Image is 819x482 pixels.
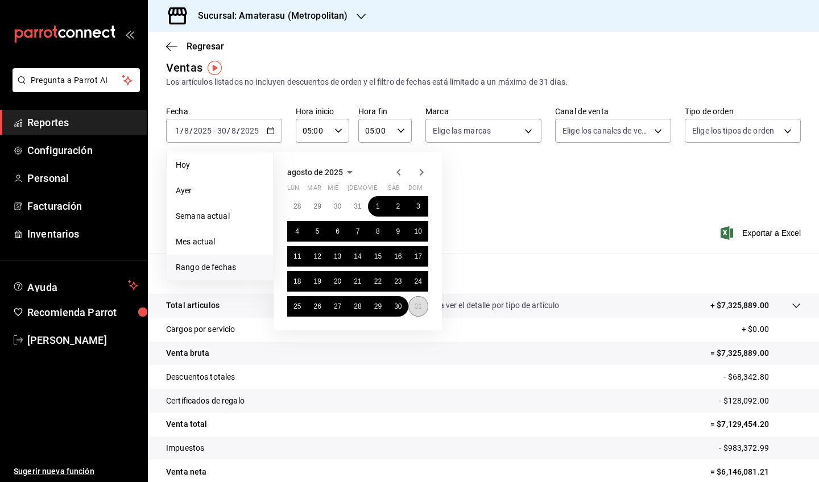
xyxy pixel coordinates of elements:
button: 17 de agosto de 2025 [408,246,428,267]
abbr: 30 de julio de 2025 [334,202,341,210]
button: 14 de agosto de 2025 [348,246,367,267]
label: Fecha [166,107,282,115]
button: 13 de agosto de 2025 [328,246,348,267]
label: Hora inicio [296,107,349,115]
abbr: 28 de agosto de 2025 [354,302,361,310]
button: 10 de agosto de 2025 [408,221,428,242]
abbr: 20 de agosto de 2025 [334,277,341,285]
abbr: 1 de agosto de 2025 [376,202,380,210]
abbr: sábado [388,184,400,196]
span: Mes actual [176,236,264,248]
p: = $7,129,454.20 [710,418,801,430]
button: 4 de agosto de 2025 [287,221,307,242]
abbr: 26 de agosto de 2025 [313,302,321,310]
abbr: 19 de agosto de 2025 [313,277,321,285]
abbr: 9 de agosto de 2025 [396,227,400,235]
span: Elige los tipos de orden [692,125,774,136]
button: 1 de agosto de 2025 [368,196,388,217]
h3: Sucursal: Amaterasu (Metropolitan) [189,9,348,23]
button: 27 de agosto de 2025 [328,296,348,317]
abbr: 30 de agosto de 2025 [394,302,402,310]
p: Total artículos [166,300,220,311]
abbr: 2 de agosto de 2025 [396,202,400,210]
button: 12 de agosto de 2025 [307,246,327,267]
abbr: 10 de agosto de 2025 [415,227,422,235]
abbr: 6 de agosto de 2025 [336,227,340,235]
button: 5 de agosto de 2025 [307,221,327,242]
button: Exportar a Excel [723,226,801,240]
span: Elige las marcas [433,125,491,136]
a: Pregunta a Parrot AI [8,82,140,94]
button: 6 de agosto de 2025 [328,221,348,242]
span: Configuración [27,143,138,158]
button: 8 de agosto de 2025 [368,221,388,242]
p: + $0.00 [742,323,801,335]
label: Marca [425,107,541,115]
p: Impuestos [166,442,204,454]
button: Pregunta a Parrot AI [13,68,140,92]
button: 25 de agosto de 2025 [287,296,307,317]
button: 3 de agosto de 2025 [408,196,428,217]
abbr: 31 de julio de 2025 [354,202,361,210]
span: / [189,126,193,135]
p: Venta bruta [166,347,209,359]
span: - [213,126,216,135]
p: - $983,372.99 [719,442,801,454]
button: 23 de agosto de 2025 [388,271,408,292]
abbr: 31 de agosto de 2025 [415,302,422,310]
abbr: miércoles [328,184,338,196]
button: 20 de agosto de 2025 [328,271,348,292]
button: 11 de agosto de 2025 [287,246,307,267]
abbr: 15 de agosto de 2025 [374,252,382,260]
input: ---- [193,126,212,135]
abbr: viernes [368,184,377,196]
span: Elige los canales de venta [562,125,650,136]
abbr: 21 de agosto de 2025 [354,277,361,285]
span: Ayuda [27,279,123,292]
input: -- [217,126,227,135]
button: 7 de agosto de 2025 [348,221,367,242]
abbr: martes [307,184,321,196]
span: Rango de fechas [176,261,264,273]
span: / [237,126,240,135]
abbr: 7 de agosto de 2025 [356,227,360,235]
abbr: 22 de agosto de 2025 [374,277,382,285]
abbr: lunes [287,184,299,196]
button: 29 de julio de 2025 [307,196,327,217]
abbr: 8 de agosto de 2025 [376,227,380,235]
input: -- [175,126,180,135]
abbr: 18 de agosto de 2025 [293,277,301,285]
abbr: 17 de agosto de 2025 [415,252,422,260]
button: 30 de julio de 2025 [328,196,348,217]
button: 19 de agosto de 2025 [307,271,327,292]
img: Tooltip marker [208,61,222,75]
button: 28 de agosto de 2025 [348,296,367,317]
span: Reportes [27,115,138,130]
label: Tipo de orden [685,107,801,115]
button: 15 de agosto de 2025 [368,246,388,267]
abbr: 16 de agosto de 2025 [394,252,402,260]
input: ---- [240,126,259,135]
p: = $7,325,889.00 [710,347,801,359]
p: Cargos por servicio [166,323,235,335]
p: - $68,342.80 [723,371,801,383]
button: agosto de 2025 [287,165,357,179]
button: 9 de agosto de 2025 [388,221,408,242]
span: Ayer [176,185,264,197]
p: Venta neta [166,466,206,478]
p: Resumen [166,267,801,280]
button: 29 de agosto de 2025 [368,296,388,317]
span: Semana actual [176,210,264,222]
p: - $128,092.00 [719,395,801,407]
span: Regresar [187,41,224,52]
abbr: 29 de julio de 2025 [313,202,321,210]
abbr: 27 de agosto de 2025 [334,302,341,310]
label: Canal de venta [555,107,671,115]
abbr: 28 de julio de 2025 [293,202,301,210]
p: Venta total [166,418,207,430]
span: Inventarios [27,226,138,242]
button: Regresar [166,41,224,52]
p: + $7,325,889.00 [710,300,769,311]
button: 26 de agosto de 2025 [307,296,327,317]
